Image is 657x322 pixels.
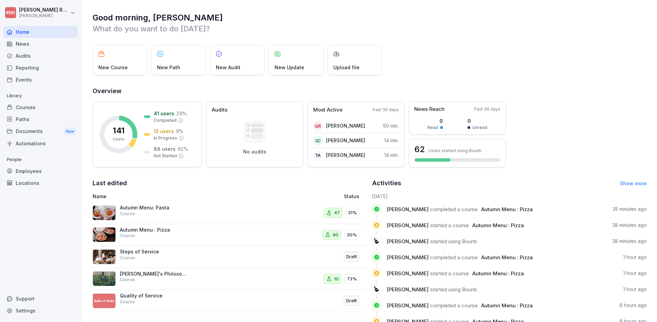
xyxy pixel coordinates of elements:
[93,227,116,242] img: gigntzqtjbmfaqrmkhd4k4h3.png
[3,26,78,38] div: Home
[348,209,357,216] p: 31%
[93,23,647,34] p: What do you want to do [DATE]?
[481,206,533,213] span: Autumn Menu : Pizza
[154,145,176,152] p: 88 users
[384,137,399,144] p: 14 min.
[472,222,524,229] span: Autumn Menu : Pizza
[384,151,399,159] p: 14 min.
[474,106,500,112] p: Past 30 days
[430,222,469,229] span: started a course
[120,233,135,239] p: Course
[154,153,177,159] p: Not Started
[3,154,78,165] p: People
[243,149,266,155] p: No audits
[623,254,647,261] p: 1 hour ago
[387,238,429,245] span: [PERSON_NAME]
[113,136,125,142] p: Users
[387,222,429,229] span: [PERSON_NAME]
[472,270,524,277] span: Autumn Menu : Pizza
[216,64,240,71] p: New Audit
[19,13,69,18] p: [PERSON_NAME]
[472,125,487,131] p: Unread
[429,148,481,153] p: Users started using Bounti
[120,227,188,233] p: Autumn Menu : Pizza
[113,127,125,135] p: 141
[120,255,135,261] p: Course
[387,206,429,213] span: [PERSON_NAME]
[313,106,343,114] p: Most Active
[620,180,647,186] a: Show more
[347,276,357,282] p: 73%
[313,150,323,160] div: TA
[415,144,425,155] h3: 62
[430,302,478,309] span: completed a course
[3,50,78,62] a: Audits
[157,64,180,71] p: New Path
[334,276,339,282] p: 10
[98,64,128,71] p: New Course
[430,238,477,245] span: started using Bounti
[93,271,116,286] img: cktznsg10ahe3ln2ptfp89y3.png
[154,117,177,123] p: Completed
[387,302,429,309] span: [PERSON_NAME]
[3,125,78,138] div: Documents
[3,137,78,149] a: Automations
[387,286,429,293] span: [PERSON_NAME]
[3,293,78,305] div: Support
[93,193,265,200] p: Name
[93,202,367,224] a: Autumn Menu: PastaCourse4731%
[275,64,304,71] p: New Update
[154,135,177,141] p: In Progress
[3,62,78,74] a: Reporting
[176,110,187,117] p: 29 %
[481,254,533,261] span: Autumn Menu : Pizza
[3,165,78,177] a: Employees
[93,293,116,308] img: ep21c2igrbh2xhwygamc4fgx.png
[3,113,78,125] a: Paths
[3,125,78,138] a: DocumentsNew
[3,305,78,317] a: Settings
[120,293,188,299] p: Quality of Service
[120,277,135,283] p: Course
[612,238,647,245] p: 38 minutes ago
[3,90,78,101] p: Library
[212,106,227,114] p: Audits
[383,122,399,129] p: 50 min.
[467,117,487,125] p: 0
[93,249,116,264] img: vd9hf8v6tixg1rgmgu18qv0n.png
[623,270,647,277] p: 1 hour ago
[93,268,367,290] a: [PERSON_NAME]'s Philosophy and MissionCourse1073%
[430,254,478,261] span: completed a course
[3,177,78,189] div: Locations
[326,137,365,144] p: [PERSON_NAME]
[430,206,478,213] span: completed a course
[3,74,78,86] a: Events
[154,128,174,135] p: 12 users
[430,270,469,277] span: started a course
[428,125,438,131] p: Read
[326,151,365,159] p: [PERSON_NAME]
[372,193,647,200] h6: [DATE]
[613,206,647,213] p: 35 minutes ago
[414,105,445,113] p: News Reach
[346,297,357,304] p: Draft
[612,222,647,229] p: 38 minutes ago
[93,178,367,188] h2: Last edited
[93,12,647,23] h1: Good morning, [PERSON_NAME]
[3,38,78,50] a: News
[19,7,69,13] p: [PERSON_NAME] Rondeux
[93,290,367,312] a: Quality of ServiceCourseDraft
[120,205,188,211] p: Autumn Menu: Pasta
[93,224,367,246] a: Autumn Menu : PizzaCourse9030%
[178,145,188,152] p: 62 %
[619,302,647,309] p: 8 hours ago
[430,286,477,293] span: started using Bounti
[93,205,116,220] img: g03mw99o2jwb6tj6u9fgvrr5.png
